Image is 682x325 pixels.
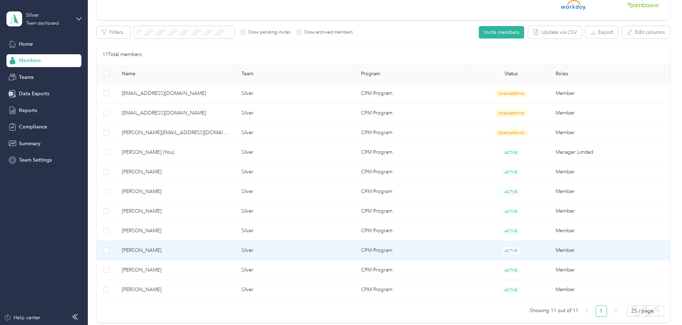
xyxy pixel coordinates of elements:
[116,241,236,260] td: Charday Beckett
[236,162,355,182] td: Silver
[530,305,578,316] span: Showing 11 out of 11
[236,280,355,300] td: Silver
[550,280,670,300] td: Member
[472,103,550,123] td: ONBOARDING
[116,84,236,103] td: angelam@truemhscm.com
[97,26,131,39] button: Filters
[116,123,236,143] td: janna@truemhscm.com
[302,29,353,36] label: Show archived members
[19,123,47,131] span: Compliance
[502,168,520,176] span: ACTIVE
[122,247,230,254] span: [PERSON_NAME]
[550,84,670,103] td: Member
[122,286,230,294] span: [PERSON_NAME]
[355,143,472,162] td: CPM Program
[236,202,355,221] td: Silver
[19,73,34,81] span: Teams
[116,143,236,162] td: Vera Ekpo (You)
[4,314,40,321] button: Help center
[246,29,291,36] label: Show pending invites
[596,306,607,316] a: 1
[116,260,236,280] td: Delaney Frazier
[550,162,670,182] td: Member
[236,103,355,123] td: Silver
[627,2,660,7] img: BambooHR
[502,188,520,195] span: ACTIVE
[472,84,550,103] td: ONBOARDING
[355,64,472,84] th: Program
[26,21,59,26] div: Team dashboard
[502,208,520,215] span: ACTIVE
[550,221,670,241] td: Member
[355,241,472,260] td: CPM Program
[116,202,236,221] td: Jalynn Mosley
[236,123,355,143] td: Silver
[116,221,236,241] td: Grace Aladenika
[355,260,472,280] td: CPM Program
[355,103,472,123] td: CPM Program
[236,182,355,202] td: Silver
[122,168,230,176] span: [PERSON_NAME]
[502,266,520,274] span: ACTIVE
[122,148,230,156] span: [PERSON_NAME] (You)
[550,182,670,202] td: Member
[610,305,621,317] button: right
[550,241,670,260] td: Member
[581,305,593,317] button: left
[122,71,230,77] span: Name
[236,260,355,280] td: Silver
[355,123,472,143] td: CPM Program
[586,26,618,39] button: Export
[502,227,520,235] span: ACTIVE
[550,103,670,123] td: Member
[19,140,40,147] span: Summary
[122,266,230,274] span: [PERSON_NAME]
[355,182,472,202] td: CPM Program
[26,11,71,19] div: Silver
[581,305,593,317] li: Previous Page
[116,182,236,202] td: Rebekah Smith
[479,26,524,39] button: Invite members
[116,280,236,300] td: Jada Greer
[502,149,520,156] span: ACTIVE
[355,84,472,103] td: CPM Program
[19,40,33,48] span: Home
[236,143,355,162] td: Silver
[19,57,41,64] span: Members
[355,221,472,241] td: CPM Program
[496,90,527,97] span: ONBOARDING
[236,84,355,103] td: Silver
[122,188,230,195] span: [PERSON_NAME]
[122,90,230,97] span: [EMAIL_ADDRESS][DOMAIN_NAME]
[642,285,682,325] iframe: Everlance-gr Chat Button Frame
[496,110,527,117] span: ONBOARDING
[610,305,621,317] li: Next Page
[550,123,670,143] td: Member
[355,280,472,300] td: CPM Program
[622,26,670,39] button: Edit columns
[550,202,670,221] td: Member
[19,90,49,97] span: Data Exports
[355,162,472,182] td: CPM Program
[19,156,52,164] span: Team Settings
[472,123,550,143] td: ONBOARDING
[496,129,527,137] span: ONBOARDING
[122,109,230,117] span: [EMAIL_ADDRESS][DOMAIN_NAME]
[550,143,670,162] td: Manager Limited
[236,221,355,241] td: Silver
[472,64,550,84] th: Status
[502,286,520,294] span: ACTIVE
[236,241,355,260] td: Silver
[116,103,236,123] td: daijar@truemhscm.com
[122,227,230,235] span: [PERSON_NAME]
[122,129,230,137] span: [PERSON_NAME][EMAIL_ADDRESS][DOMAIN_NAME]
[613,309,618,313] span: right
[502,247,520,254] span: ACTIVE
[585,309,589,313] span: left
[528,26,582,39] button: Update via CSV
[550,64,670,84] th: Roles
[550,260,670,280] td: Member
[627,305,664,317] div: Page Size
[19,107,37,114] span: Reports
